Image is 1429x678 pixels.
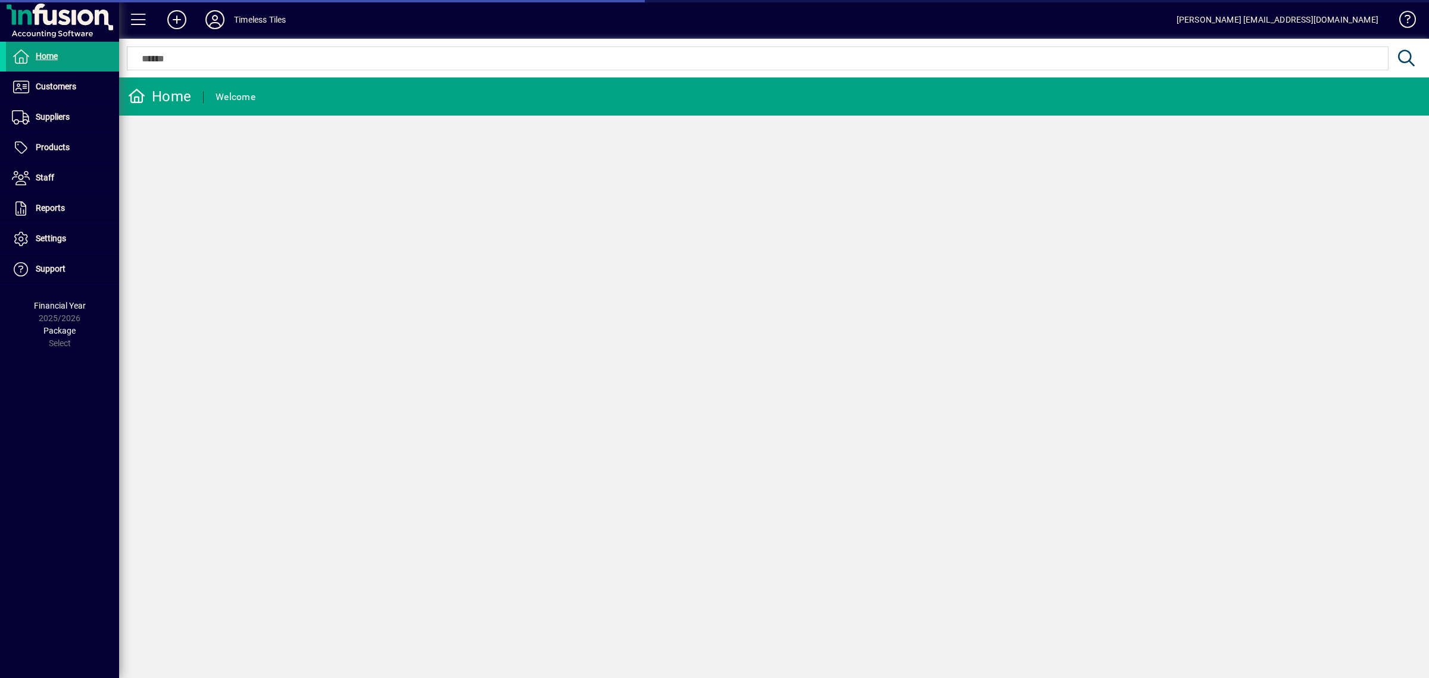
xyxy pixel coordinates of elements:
[6,194,119,223] a: Reports
[196,9,234,30] button: Profile
[1177,10,1378,29] div: [PERSON_NAME] [EMAIL_ADDRESS][DOMAIN_NAME]
[128,87,191,106] div: Home
[6,224,119,254] a: Settings
[36,234,66,243] span: Settings
[36,264,65,273] span: Support
[158,9,196,30] button: Add
[6,102,119,132] a: Suppliers
[43,326,76,335] span: Package
[6,72,119,102] a: Customers
[6,163,119,193] a: Staff
[36,82,76,91] span: Customers
[36,203,65,213] span: Reports
[36,112,70,122] span: Suppliers
[216,88,255,107] div: Welcome
[36,51,58,61] span: Home
[6,133,119,163] a: Products
[1390,2,1414,41] a: Knowledge Base
[34,301,86,310] span: Financial Year
[36,173,54,182] span: Staff
[36,142,70,152] span: Products
[234,10,286,29] div: Timeless Tiles
[6,254,119,284] a: Support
